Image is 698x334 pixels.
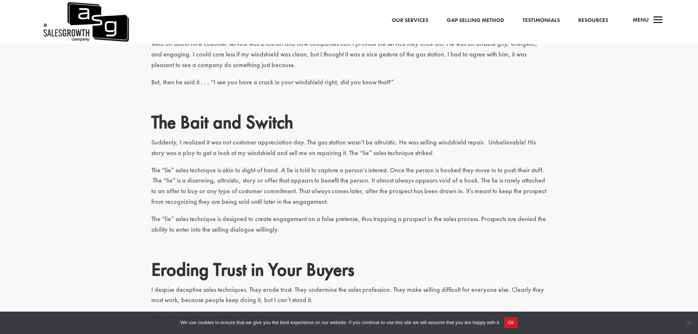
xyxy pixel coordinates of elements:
a: Resources [578,16,608,25]
a: Gap Selling Method [447,16,504,25]
p: The “lie” sales technique is akin to slight of hand. A lie is told to capture a person’s interest... [151,165,547,214]
span: Menu [633,16,649,23]
p: Suddenly, I realized it was not customer appreciation day. The gas station wasn’t be altruistic. ... [151,137,547,165]
span: a [651,13,665,28]
span: We use cookies to ensure that we give you the best experience on our website. If you continue to ... [180,319,500,326]
p: I despise deceptive sales techniques. They erode trust. They undermine the sales profession. They... [151,285,547,312]
p: But, then he said it . . . “I see you have a crack in your windshield right, did you know that?” [151,77,547,94]
button: Ok [504,317,518,328]
a: Our Services [392,16,428,25]
h2: Eroding Trust in Your Buyers [151,258,547,284]
p: I pulled into a gas station to fill up. While I was standing next to my car, a young man about [D... [151,18,547,77]
p: The “lie” sales technique is designed to create engagement on a false pretense, thus trapping a p... [151,214,547,242]
h2: The Bait and Switch [151,111,547,137]
a: Testimonials [522,16,560,25]
span: No [685,319,693,326]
